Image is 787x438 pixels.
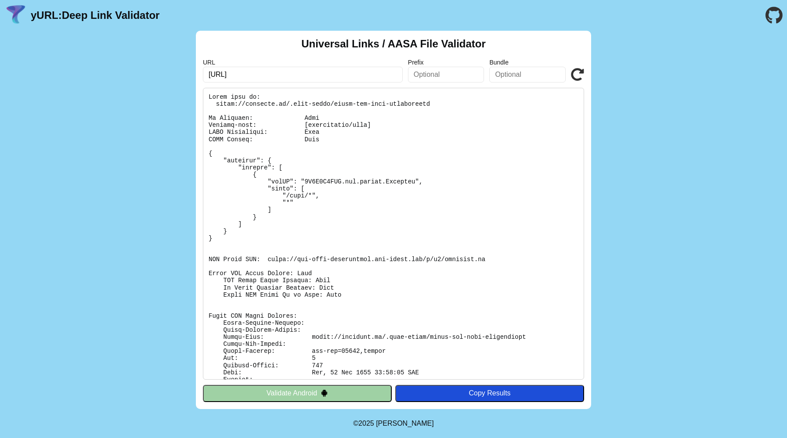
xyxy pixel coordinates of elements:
[376,420,434,427] a: Michael Ibragimchayev's Personal Site
[489,59,566,66] label: Bundle
[4,4,27,27] img: yURL Logo
[203,385,392,402] button: Validate Android
[408,67,484,83] input: Optional
[489,67,566,83] input: Optional
[408,59,484,66] label: Prefix
[203,59,403,66] label: URL
[395,385,584,402] button: Copy Results
[353,409,433,438] footer: ©
[31,9,159,22] a: yURL:Deep Link Validator
[321,389,328,397] img: droidIcon.svg
[400,389,580,397] div: Copy Results
[203,67,403,83] input: Required
[203,88,584,380] pre: Lorem ipsu do: sitam://consecte.ad/.elit-seddo/eiusm-tem-inci-utlaboreetd Ma Aliquaen: Admi Venia...
[301,38,486,50] h2: Universal Links / AASA File Validator
[358,420,374,427] span: 2025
